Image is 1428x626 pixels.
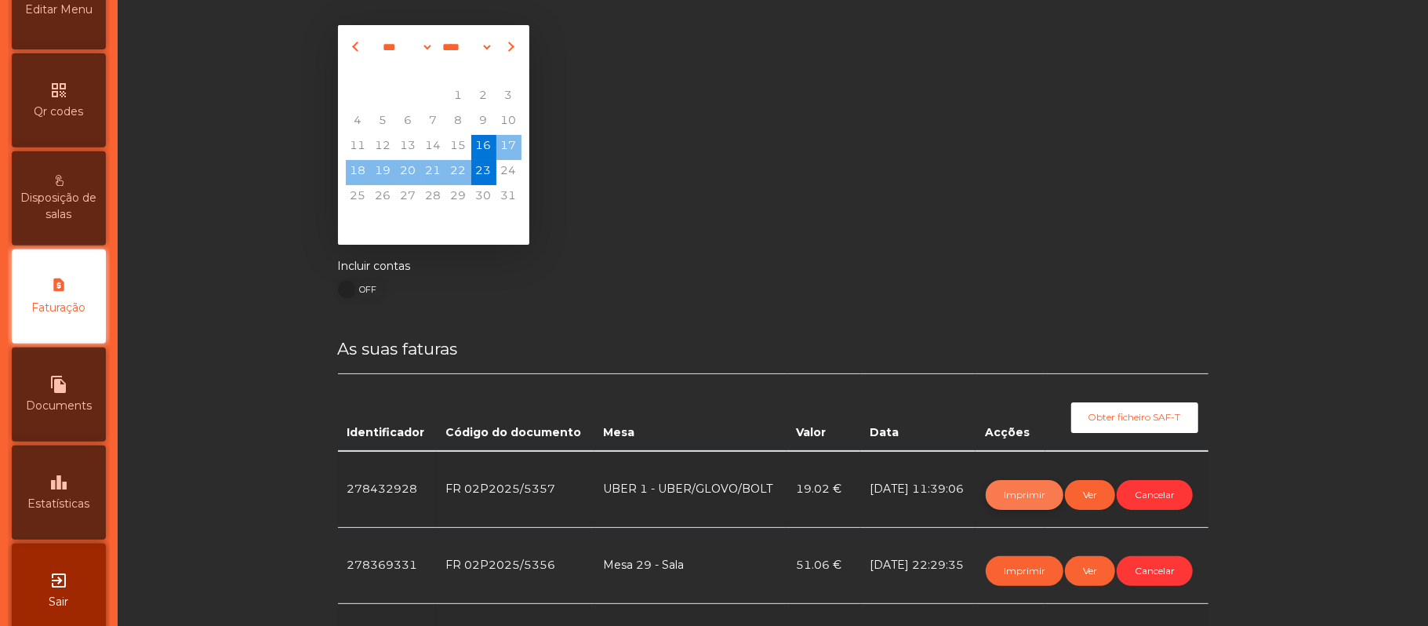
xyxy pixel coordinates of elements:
[371,185,396,210] div: Tuesday, August 26, 2025
[986,480,1063,510] button: Imprimir
[396,110,421,135] span: 6
[1065,556,1115,586] button: Ver
[446,135,471,160] span: 15
[471,85,496,110] span: 2
[1071,402,1198,432] button: Obter ficheiro SAF-T
[421,135,446,160] div: Thursday, August 14, 2025
[496,160,521,185] span: 24
[787,451,860,528] td: 19.02 €
[338,451,437,528] td: 278432928
[471,110,496,135] div: Saturday, August 9, 2025
[371,85,396,110] div: Tuesday, July 29, 2025
[860,527,976,603] td: [DATE] 22:29:35
[371,210,396,235] div: Tuesday, September 2, 2025
[396,85,421,110] div: Wednesday, July 30, 2025
[421,110,446,135] span: 7
[471,110,496,135] span: 9
[496,110,521,135] span: 10
[421,85,446,110] div: Thursday, July 31, 2025
[434,35,493,59] select: Select year
[396,135,421,160] div: Wednesday, August 13, 2025
[496,85,521,110] div: Sunday, August 3, 2025
[421,160,446,185] span: 21
[371,135,396,160] span: 12
[25,2,93,18] span: Editar Menu
[396,160,421,185] div: Wednesday, August 20, 2025
[49,571,68,590] i: exit_to_app
[374,35,434,59] select: Select month
[35,104,84,120] span: Qr codes
[349,35,366,60] button: Previous month
[446,135,471,160] div: Friday, August 15, 2025
[594,527,787,603] td: Mesa 29 - Sala
[594,374,787,451] th: Mesa
[371,110,396,135] span: 5
[594,451,787,528] td: UBER 1 - UBER/GLOVO/BOLT
[396,160,421,185] span: 20
[496,185,521,210] div: Sunday, August 31, 2025
[421,160,446,185] div: Thursday, August 21, 2025
[338,258,411,275] label: Incluir contas
[860,451,976,528] td: [DATE] 11:39:06
[49,594,69,610] span: Sair
[471,135,496,160] div: Saturday, August 16, 2025
[421,135,446,160] span: 14
[446,85,471,110] span: 1
[26,398,92,414] span: Documents
[471,160,496,185] span: 23
[346,160,371,185] div: Monday, August 18, 2025
[49,81,68,100] i: qr_code
[347,281,386,298] span: OFF
[28,496,90,512] span: Estatísticas
[446,210,471,235] div: Friday, September 5, 2025
[32,300,86,316] span: Faturação
[421,185,446,210] div: Thursday, August 28, 2025
[49,375,68,394] i: file_copy
[346,210,371,235] div: Monday, September 1, 2025
[371,185,396,210] span: 26
[471,85,496,110] div: Saturday, August 2, 2025
[787,527,860,603] td: 51.06 €
[371,160,396,185] span: 19
[471,60,496,85] div: Sa
[421,210,446,235] div: Thursday, September 4, 2025
[496,110,521,135] div: Sunday, August 10, 2025
[446,185,471,210] span: 29
[396,135,421,160] span: 13
[501,35,518,60] button: Next month
[371,160,396,185] div: Tuesday, August 19, 2025
[371,135,396,160] div: Tuesday, August 12, 2025
[346,110,371,135] div: Monday, August 4, 2025
[446,185,471,210] div: Friday, August 29, 2025
[16,190,102,223] span: Disposição de salas
[496,85,521,110] span: 3
[338,337,1208,361] h4: As suas faturas
[446,160,471,185] span: 22
[396,185,421,210] span: 27
[346,85,371,110] div: Monday, July 28, 2025
[421,60,446,85] div: Th
[346,60,371,85] div: Mo
[346,135,371,160] span: 11
[446,110,471,135] span: 8
[338,374,437,451] th: Identificador
[446,85,471,110] div: Friday, August 1, 2025
[496,210,521,235] div: Sunday, September 7, 2025
[496,135,521,160] span: 17
[446,60,471,85] div: Fr
[371,110,396,135] div: Tuesday, August 5, 2025
[496,135,521,160] div: Sunday, August 17, 2025
[446,160,471,185] div: Friday, August 22, 2025
[346,110,371,135] span: 4
[346,135,371,160] div: Monday, August 11, 2025
[446,110,471,135] div: Friday, August 8, 2025
[471,210,496,235] div: Saturday, September 6, 2025
[1117,480,1193,510] button: Cancelar
[1117,556,1193,586] button: Cancelar
[860,374,976,451] th: Data
[436,374,594,451] th: Código do documento
[471,185,496,210] div: Saturday, August 30, 2025
[496,185,521,210] span: 31
[371,60,396,85] div: Tu
[338,527,437,603] td: 278369331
